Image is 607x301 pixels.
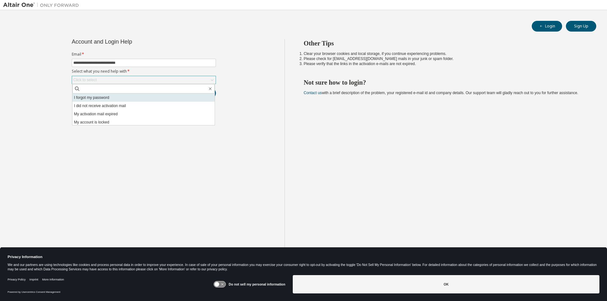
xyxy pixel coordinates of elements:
h2: Not sure how to login? [304,78,585,87]
li: Please check for [EMAIL_ADDRESS][DOMAIN_NAME] mails in your junk or spam folder. [304,56,585,61]
li: Clear your browser cookies and local storage, if you continue experiencing problems. [304,51,585,56]
label: Select what you need help with [72,69,216,74]
button: Sign Up [566,21,596,32]
a: Contact us [304,91,322,95]
button: Login [532,21,562,32]
img: Altair One [3,2,82,8]
div: Click to select [73,77,97,82]
div: Account and Login Help [72,39,187,44]
label: Email [72,52,216,57]
div: Click to select [72,76,216,84]
span: with a brief description of the problem, your registered e-mail id and company details. Our suppo... [304,91,578,95]
li: Please verify that the links in the activation e-mails are not expired. [304,61,585,66]
li: I forgot my password [72,93,215,102]
h2: Other Tips [304,39,585,47]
